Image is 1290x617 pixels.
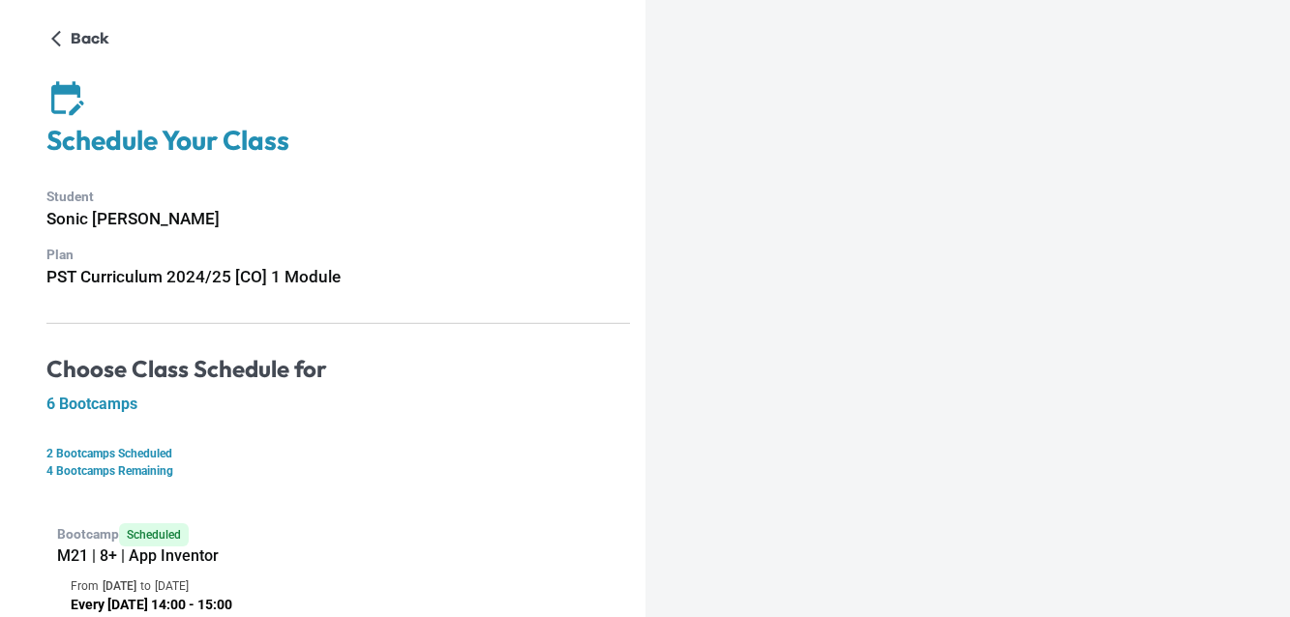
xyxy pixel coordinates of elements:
[46,445,630,462] p: 2 Bootcamps Scheduled
[46,187,630,207] p: Student
[46,245,630,265] p: Plan
[140,577,151,595] p: to
[71,27,109,50] p: Back
[155,577,189,595] p: [DATE]
[46,124,630,158] h4: Schedule Your Class
[46,23,117,54] button: Back
[71,577,99,595] p: From
[46,264,630,290] h6: PST Curriculum 2024/25 [CO] 1 Module
[119,523,189,546] span: Scheduled
[71,595,616,615] p: Every [DATE] 14:00 - 15:00
[46,395,630,414] h5: 6 Bootcamps
[46,206,630,232] h6: Sonic [PERSON_NAME]
[57,523,630,546] p: Bootcamp
[103,577,136,595] p: [DATE]
[46,355,630,384] h4: Choose Class Schedule for
[57,546,630,566] h5: M21 | 8+ | App Inventor
[46,462,630,480] p: 4 Bootcamps Remaining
